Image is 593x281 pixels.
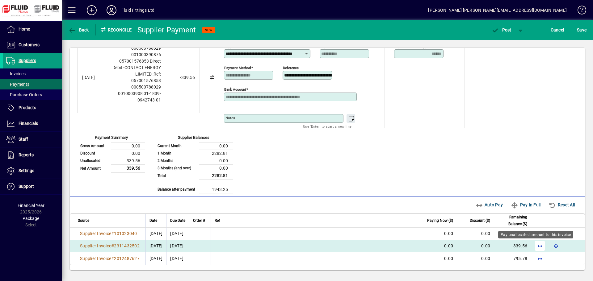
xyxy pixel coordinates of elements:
[19,137,28,142] span: Staff
[114,243,140,248] span: 2311432502
[513,243,528,248] span: 339.56
[3,22,62,37] a: Home
[511,200,540,210] span: Pay In Full
[154,164,199,172] td: 3 Months (and over)
[6,71,26,76] span: Invoices
[215,217,220,224] span: Ref
[19,152,34,157] span: Reports
[114,256,140,261] span: 2012487627
[19,184,34,189] span: Support
[19,105,36,110] span: Products
[154,134,233,142] div: Supplier Balances
[6,92,42,97] span: Purchase Orders
[283,66,299,70] mat-label: Reference
[149,243,163,248] span: [DATE]
[427,217,453,224] span: Paying Now ($)
[19,27,30,31] span: Home
[96,25,133,35] div: Reconcile
[68,27,89,32] span: Back
[154,128,233,193] app-page-summary-card: Supplier Balances
[508,199,543,210] button: Pay In Full
[481,256,490,261] span: 0.00
[3,179,62,194] a: Support
[111,142,145,150] td: 0.00
[77,164,111,172] td: Net Amount
[199,172,233,180] td: 2282.81
[149,217,157,224] span: Date
[154,142,199,150] td: Current Month
[19,121,38,126] span: Financials
[19,58,36,63] span: Suppliers
[444,243,453,248] span: 0.00
[154,150,199,157] td: 1 Month
[573,1,585,21] a: Knowledge Base
[481,243,490,248] span: 0.00
[82,5,102,16] button: Add
[164,74,195,81] div: -339.56
[111,157,145,164] td: 339.56
[575,24,588,35] button: Save
[199,150,233,157] td: 2282.81
[303,123,351,130] mat-hint: Use 'Enter' to start a new line
[199,142,233,150] td: 0.00
[3,147,62,163] a: Reports
[549,200,575,210] span: Reset All
[491,27,511,32] span: ost
[77,142,111,150] td: Gross Amount
[166,252,189,265] td: [DATE]
[149,256,163,261] span: [DATE]
[205,28,212,32] span: NEW
[199,164,233,172] td: 0.00
[111,256,114,261] span: #
[224,66,251,70] mat-label: Payment method
[121,5,154,15] div: Fluid Fittings Ltd
[3,116,62,131] a: Financials
[62,24,96,35] app-page-header-button: Back
[82,74,107,81] div: [DATE]
[3,132,62,147] a: Staff
[154,186,199,193] td: Balance after payment
[77,128,145,173] app-page-summary-card: Payment Summary
[77,150,111,157] td: Discount
[481,231,490,236] span: 0.00
[77,134,145,142] div: Payment Summary
[166,228,189,240] td: [DATE]
[111,164,145,172] td: 339.56
[111,231,114,236] span: #
[199,186,233,193] td: 1943.25
[3,37,62,53] a: Customers
[166,240,189,252] td: [DATE]
[546,199,577,210] button: Reset All
[444,231,453,236] span: 0.00
[137,25,196,35] div: Supplier Payment
[102,5,121,16] button: Profile
[224,87,246,92] mat-label: Bank Account
[428,5,567,15] div: [PERSON_NAME] [PERSON_NAME][EMAIL_ADDRESS][DOMAIN_NAME]
[112,46,161,102] span: 000500788029 001000390876 057001576853 Direct Debit -CONTACT ENERGY LIMITED ;Ref: 057001576853 00...
[154,157,199,164] td: 2 Months
[111,243,114,248] span: #
[6,82,29,87] span: Payments
[3,163,62,179] a: Settings
[577,25,587,35] span: ave
[549,24,566,35] button: Cancel
[3,79,62,89] a: Payments
[23,216,39,221] span: Package
[444,256,453,261] span: 0.00
[199,157,233,164] td: 0.00
[78,230,139,237] a: Supplier Invoice#101023040
[502,27,505,32] span: P
[577,27,579,32] span: S
[470,217,490,224] span: Discount ($)
[78,242,142,249] a: Supplier Invoice#2311432502
[149,231,163,236] span: [DATE]
[225,116,235,120] mat-label: Notes
[3,89,62,100] a: Purchase Orders
[551,25,564,35] span: Cancel
[498,214,527,227] span: Remaining Balance ($)
[114,231,137,236] span: 101023040
[18,203,44,208] span: Financial Year
[78,255,142,262] a: Supplier Invoice#2012487627
[473,199,506,210] button: Auto Pay
[3,68,62,79] a: Invoices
